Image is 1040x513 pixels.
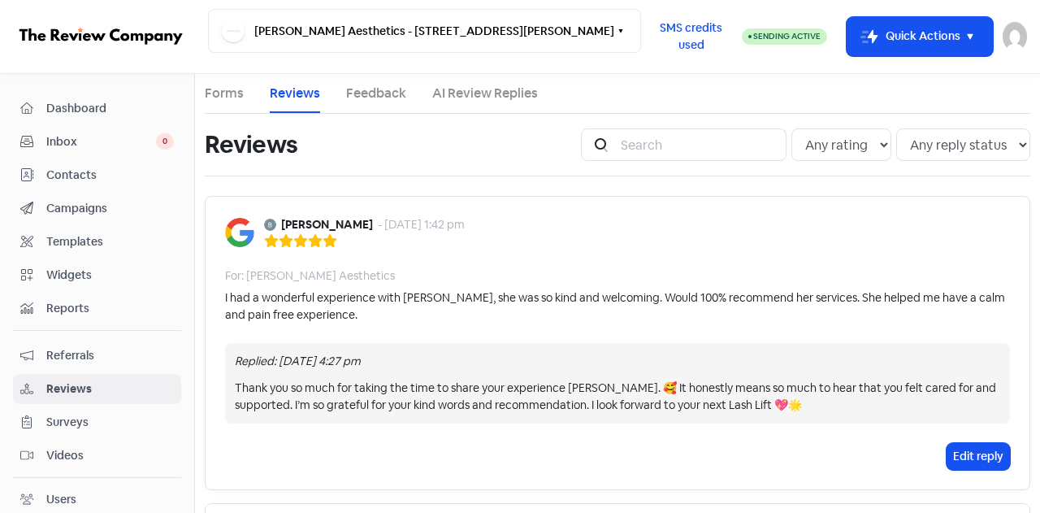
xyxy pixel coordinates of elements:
span: 0 [156,133,174,150]
a: Surveys [13,407,181,437]
a: Reports [13,293,181,324]
button: Quick Actions [847,17,993,56]
span: Campaigns [46,200,174,217]
a: Sending Active [742,27,827,46]
i: Replied: [DATE] 4:27 pm [235,354,361,368]
img: Image [225,218,254,247]
span: Reports [46,300,174,317]
div: Thank you so much for taking the time to share your experience [PERSON_NAME]. 🥰 It honestly means... [235,380,1000,414]
div: For: [PERSON_NAME] Aesthetics [225,267,395,285]
span: Referrals [46,347,174,364]
a: Campaigns [13,193,181,224]
a: Templates [13,227,181,257]
a: Dashboard [13,93,181,124]
span: Dashboard [46,100,174,117]
a: Forms [205,84,244,103]
span: Widgets [46,267,174,284]
input: Search [611,128,786,161]
span: Contacts [46,167,174,184]
span: Videos [46,447,174,464]
div: I had a wonderful experience with [PERSON_NAME], she was so kind and welcoming. Would 100% recomm... [225,289,1010,324]
a: Widgets [13,260,181,290]
span: SMS credits used [655,20,728,54]
span: Inbox [46,133,156,150]
a: Videos [13,441,181,471]
button: Edit reply [947,443,1010,470]
a: Reviews [270,84,320,103]
a: Reviews [13,374,181,404]
a: Inbox 0 [13,127,181,157]
a: Feedback [346,84,406,103]
span: Reviews [46,380,174,398]
div: - [DATE] 1:42 pm [378,216,465,233]
div: Users [46,491,76,508]
a: Contacts [13,160,181,190]
h1: Reviews [205,119,297,171]
span: Templates [46,233,174,250]
a: SMS credits used [641,27,742,44]
span: Surveys [46,414,174,431]
img: User [1003,22,1027,51]
a: Referrals [13,341,181,371]
span: Sending Active [753,31,821,41]
img: Avatar [264,219,276,231]
a: AI Review Replies [432,84,538,103]
b: [PERSON_NAME] [281,216,373,233]
button: [PERSON_NAME] Aesthetics - [STREET_ADDRESS][PERSON_NAME] [208,9,641,53]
